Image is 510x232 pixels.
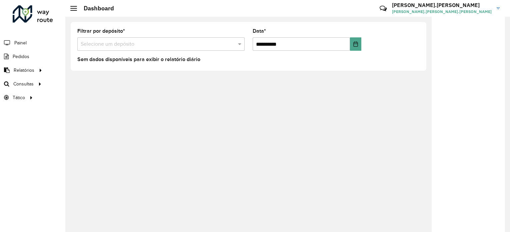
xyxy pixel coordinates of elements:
label: Sem dados disponíveis para exibir o relatório diário [77,55,200,63]
span: Relatórios [14,67,34,74]
span: Tático [13,94,25,101]
span: [PERSON_NAME].[PERSON_NAME].[PERSON_NAME] [392,9,492,15]
a: Contato Rápido [376,1,390,16]
span: Pedidos [13,53,29,60]
span: Consultas [13,80,34,87]
span: Painel [14,39,27,46]
h3: [PERSON_NAME].[PERSON_NAME] [392,2,492,8]
button: Choose Date [350,37,361,51]
label: Data [253,27,266,35]
label: Filtrar por depósito [77,27,125,35]
h2: Dashboard [77,5,114,12]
